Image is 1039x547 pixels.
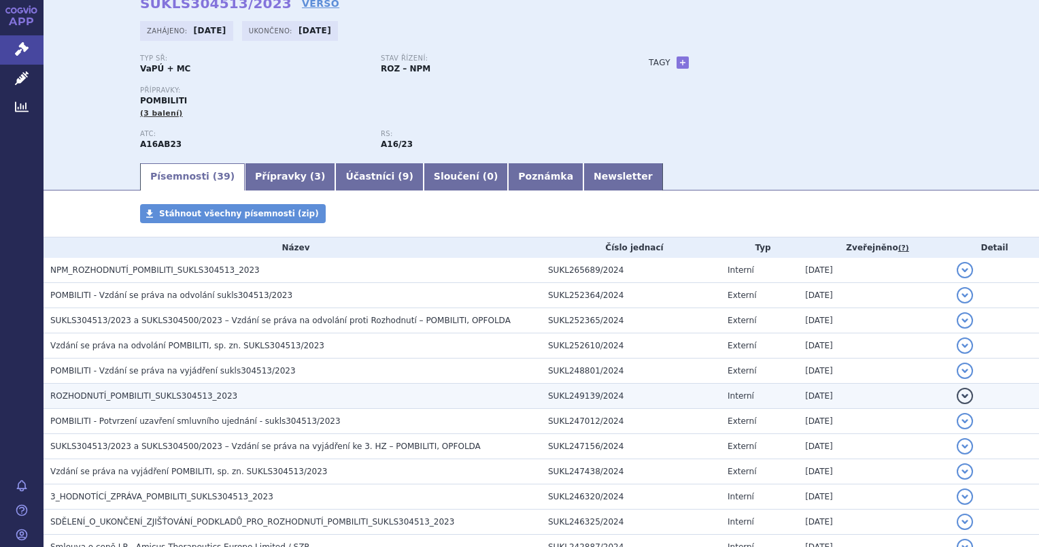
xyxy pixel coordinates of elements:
[140,130,367,138] p: ATC:
[249,25,295,36] span: Ukončeno:
[728,517,754,527] span: Interní
[50,517,454,527] span: SDĚLENÍ_O_UKONČENÍ_ZJIŠŤOVÁNÍ_PODKLADŮ_PRO_ROZHODNUTÍ_POMBILITI_SUKLS304513_2023
[245,163,335,190] a: Přípravky (3)
[798,359,950,384] td: [DATE]
[728,316,756,325] span: Externí
[508,163,583,190] a: Poznámka
[957,363,973,379] button: detail
[140,163,245,190] a: Písemnosti (39)
[957,438,973,454] button: detail
[50,291,292,300] span: POMBILITI - Vzdání se práva na odvolání sukls304513/2023
[424,163,508,190] a: Sloučení (0)
[541,333,721,359] td: SUKL252610/2024
[957,514,973,530] button: detail
[140,109,183,118] span: (3 balení)
[957,488,973,505] button: detail
[798,258,950,283] td: [DATE]
[728,467,756,476] span: Externí
[649,54,670,71] h3: Tagy
[541,237,721,258] th: Číslo jednací
[798,308,950,333] td: [DATE]
[541,409,721,434] td: SUKL247012/2024
[798,283,950,308] td: [DATE]
[541,484,721,510] td: SUKL246320/2024
[487,171,494,182] span: 0
[50,416,341,426] span: POMBILITI - Potvrzení uzavření smluvního ujednání - sukls304513/2023
[541,510,721,535] td: SUKL246325/2024
[798,237,950,258] th: Zveřejněno
[381,54,608,63] p: Stav řízení:
[50,467,327,476] span: Vzdání se práva na vyjádření POMBILITI, sp. zn. SUKLS304513/2023
[798,484,950,510] td: [DATE]
[957,262,973,278] button: detail
[50,341,324,350] span: Vzdání se práva na odvolání POMBILITI, sp. zn. SUKLS304513/2023
[798,384,950,409] td: [DATE]
[798,459,950,484] td: [DATE]
[728,265,754,275] span: Interní
[50,366,296,376] span: POMBILITI - Vzdání se práva na vyjádření sukls304513/2023
[159,209,319,218] span: Stáhnout všechny písemnosti (zip)
[950,237,1039,258] th: Detail
[50,316,511,325] span: SUKLS304513/2023 a SUKLS304500/2023 – Vzdání se práva na odvolání proti Rozhodnutí – POMBILITI, O...
[541,459,721,484] td: SUKL247438/2024
[381,64,430,73] strong: ROZ – NPM
[957,463,973,480] button: detail
[50,265,260,275] span: NPM_ROZHODNUTÍ_POMBILITI_SUKLS304513_2023
[541,434,721,459] td: SUKL247156/2024
[50,442,481,451] span: SUKLS304513/2023 a SUKLS304500/2023 – Vzdání se práva na vyjádření ke 3. HZ – POMBILITI, OPFOLDA
[140,64,190,73] strong: VaPÚ + MC
[677,56,689,69] a: +
[299,26,331,35] strong: [DATE]
[541,359,721,384] td: SUKL248801/2024
[335,163,423,190] a: Účastníci (9)
[140,204,326,223] a: Stáhnout všechny písemnosti (zip)
[50,391,237,401] span: ROZHODNUTÍ_POMBILITI_SUKLS304513_2023
[217,171,230,182] span: 39
[140,139,182,149] strong: CIPAGLUKOSIDASA ALFA
[583,163,663,190] a: Newsletter
[957,312,973,329] button: detail
[728,366,756,376] span: Externí
[541,283,721,308] td: SUKL252364/2024
[541,384,721,409] td: SUKL249139/2024
[403,171,409,182] span: 9
[44,237,541,258] th: Název
[314,171,321,182] span: 3
[728,492,754,501] span: Interní
[728,416,756,426] span: Externí
[728,391,754,401] span: Interní
[957,287,973,303] button: detail
[957,413,973,429] button: detail
[140,96,187,105] span: POMBILITI
[541,258,721,283] td: SUKL265689/2024
[194,26,226,35] strong: [DATE]
[798,409,950,434] td: [DATE]
[898,244,909,253] abbr: (?)
[728,291,756,300] span: Externí
[721,237,798,258] th: Typ
[728,442,756,451] span: Externí
[140,54,367,63] p: Typ SŘ:
[798,510,950,535] td: [DATE]
[50,492,273,501] span: 3_HODNOTÍCÍ_ZPRÁVA_POMBILITI_SUKLS304513_2023
[541,308,721,333] td: SUKL252365/2024
[798,434,950,459] td: [DATE]
[147,25,190,36] span: Zahájeno:
[140,86,621,95] p: Přípravky:
[728,341,756,350] span: Externí
[798,333,950,359] td: [DATE]
[957,388,973,404] button: detail
[381,130,608,138] p: RS:
[381,139,413,149] strong: skupina v zásadě terapeuticky zaměnitelných léčivých přípravků určených k enzymatické substituční...
[957,337,973,354] button: detail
